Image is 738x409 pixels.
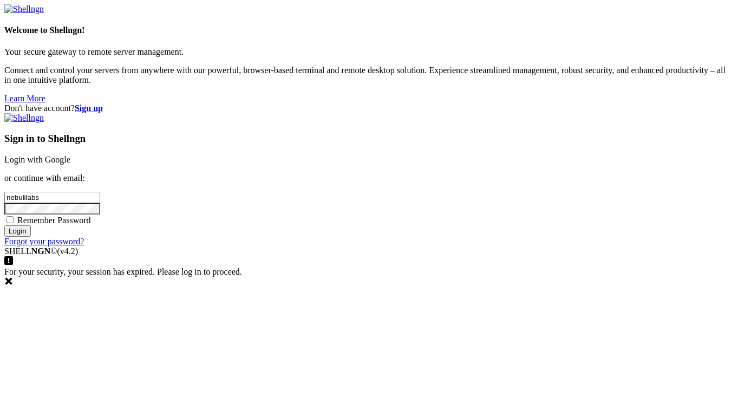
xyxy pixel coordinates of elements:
[4,66,734,85] p: Connect and control your servers from anywhere with our powerful, browser-based terminal and remo...
[4,246,78,256] span: SHELL ©
[17,216,91,225] span: Remember Password
[4,192,100,203] input: Email address
[31,246,51,256] b: NGN
[4,133,734,145] h3: Sign in to Shellngn
[4,94,45,103] a: Learn More
[4,267,734,288] div: For your security, your session has expired. Please log in to proceed.
[4,47,734,57] p: Your secure gateway to remote server management.
[57,246,79,256] span: 4.2.0
[4,237,84,246] a: Forgot your password?
[4,173,734,183] p: or continue with email:
[6,216,14,223] input: Remember Password
[4,225,31,237] input: Login
[4,25,734,35] h4: Welcome to Shellngn!
[4,113,44,123] img: Shellngn
[4,277,734,288] div: Dismiss this notification
[75,103,103,113] a: Sign up
[4,155,70,164] a: Login with Google
[4,4,44,14] img: Shellngn
[4,103,734,113] div: Don't have account?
